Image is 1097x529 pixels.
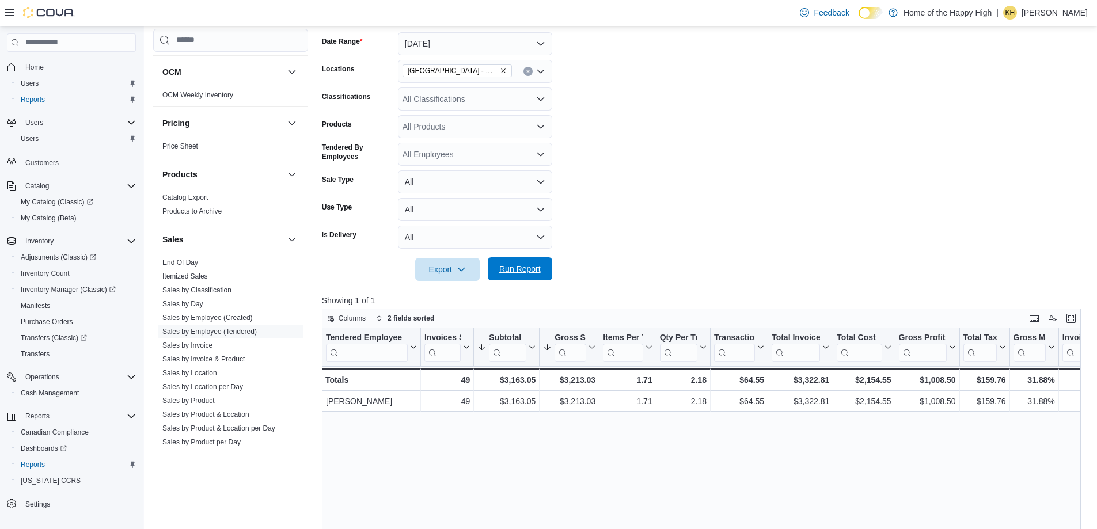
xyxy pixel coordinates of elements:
[996,6,999,20] p: |
[398,198,552,221] button: All
[25,181,49,191] span: Catalog
[12,281,141,298] a: Inventory Manager (Classic)
[837,373,891,387] div: $2,154.55
[21,156,63,170] a: Customers
[772,333,820,362] div: Total Invoiced
[16,211,81,225] a: My Catalog (Beta)
[162,90,233,100] span: OCM Weekly Inventory
[162,397,215,405] a: Sales by Product
[21,460,45,469] span: Reports
[1064,311,1078,325] button: Enter fullscreen
[1022,6,1088,20] p: [PERSON_NAME]
[325,373,417,387] div: Totals
[21,95,45,104] span: Reports
[322,203,352,212] label: Use Type
[162,341,212,349] a: Sales by Invoice
[16,132,136,146] span: Users
[543,373,595,387] div: $3,213.03
[162,193,208,202] span: Catalog Export
[16,331,136,345] span: Transfers (Classic)
[162,234,184,245] h3: Sales
[25,158,59,168] span: Customers
[21,134,39,143] span: Users
[16,315,136,329] span: Purchase Orders
[904,6,992,20] p: Home of the Happy High
[162,369,217,377] a: Sales by Location
[16,93,136,106] span: Reports
[162,314,253,322] a: Sales by Employee (Created)
[339,314,366,323] span: Columns
[477,394,536,408] div: $3,163.05
[555,333,586,362] div: Gross Sales
[162,66,283,78] button: OCM
[25,237,54,246] span: Inventory
[543,333,595,362] button: Gross Sales
[162,300,203,308] a: Sales by Day
[499,263,541,275] span: Run Report
[21,116,48,130] button: Users
[837,394,891,408] div: $2,154.55
[162,286,231,295] span: Sales by Classification
[21,234,136,248] span: Inventory
[12,92,141,108] button: Reports
[162,169,198,180] h3: Products
[326,333,408,362] div: Tendered Employee
[2,178,141,194] button: Catalog
[837,333,882,362] div: Total Cost
[488,257,552,280] button: Run Report
[555,333,586,344] div: Gross Sales
[326,333,417,362] button: Tendered Employee
[25,412,50,421] span: Reports
[408,65,498,77] span: [GEOGRAPHIC_DATA] - Cornerstone - Fire & Flower
[963,373,1005,387] div: $159.76
[162,299,203,309] span: Sales by Day
[162,91,233,99] a: OCM Weekly Inventory
[21,409,136,423] span: Reports
[1003,6,1017,20] div: Katrina Huhtala
[16,267,136,280] span: Inventory Count
[21,197,93,207] span: My Catalog (Classic)
[162,169,283,180] button: Products
[714,333,764,362] button: Transaction Average
[153,256,308,454] div: Sales
[398,32,552,55] button: [DATE]
[285,116,299,130] button: Pricing
[16,211,136,225] span: My Catalog (Beta)
[23,7,75,18] img: Cova
[1013,333,1045,344] div: Gross Margin
[16,425,136,439] span: Canadian Compliance
[814,7,849,18] span: Feedback
[424,333,461,344] div: Invoices Sold
[603,333,652,362] button: Items Per Transaction
[21,444,67,453] span: Dashboards
[12,473,141,489] button: [US_STATE] CCRS
[659,394,706,408] div: 2.18
[1027,311,1041,325] button: Keyboard shortcuts
[12,75,141,92] button: Users
[536,122,545,131] button: Open list of options
[12,330,141,346] a: Transfers (Classic)
[21,497,136,511] span: Settings
[772,373,829,387] div: $3,322.81
[1013,394,1054,408] div: 31.88%
[162,355,245,364] span: Sales by Invoice & Product
[153,191,308,223] div: Products
[489,333,526,362] div: Subtotal
[16,77,43,90] a: Users
[388,314,434,323] span: 2 fields sorted
[2,59,141,75] button: Home
[25,372,59,382] span: Operations
[21,179,54,193] button: Catalog
[898,333,946,362] div: Gross Profit
[16,132,43,146] a: Users
[898,373,955,387] div: $1,008.50
[162,328,257,336] a: Sales by Employee (Tendered)
[714,333,755,362] div: Transaction Average
[162,313,253,322] span: Sales by Employee (Created)
[16,474,136,488] span: Washington CCRS
[285,168,299,181] button: Products
[16,331,92,345] a: Transfers (Classic)
[859,19,859,20] span: Dark Mode
[16,250,136,264] span: Adjustments (Classic)
[12,298,141,314] button: Manifests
